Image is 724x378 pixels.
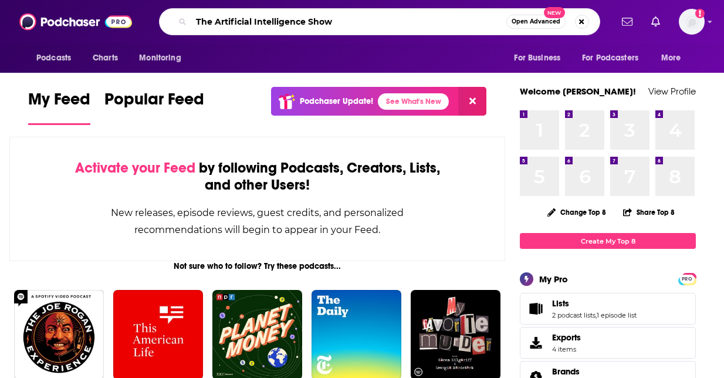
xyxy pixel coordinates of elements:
[552,298,569,309] span: Lists
[36,50,71,66] span: Podcasts
[520,293,696,325] span: Lists
[524,301,547,317] a: Lists
[679,9,705,35] img: User Profile
[679,9,705,35] button: Show profile menu
[552,311,596,319] a: 2 podcast lists
[75,159,195,177] span: Activate your Feed
[28,89,90,125] a: My Feed
[552,345,581,353] span: 4 items
[597,311,637,319] a: 1 episode list
[378,93,449,110] a: See What's New
[648,86,696,97] a: View Profile
[104,89,204,125] a: Popular Feed
[28,47,86,69] button: open menu
[19,11,132,33] img: Podchaser - Follow, Share and Rate Podcasts
[514,50,560,66] span: For Business
[679,9,705,35] span: Logged in as kindrieri
[680,274,694,283] a: PRO
[512,19,560,25] span: Open Advanced
[139,50,181,66] span: Monitoring
[552,332,581,343] span: Exports
[552,298,637,309] a: Lists
[104,89,204,116] span: Popular Feed
[520,327,696,359] a: Exports
[552,366,586,377] a: Brands
[617,12,637,32] a: Show notifications dropdown
[524,335,547,351] span: Exports
[539,274,568,285] div: My Pro
[520,233,696,249] a: Create My Top 8
[544,7,565,18] span: New
[695,9,705,18] svg: Add a profile image
[680,275,694,283] span: PRO
[85,47,125,69] a: Charts
[574,47,655,69] button: open menu
[622,201,675,224] button: Share Top 8
[9,261,505,271] div: Not sure who to follow? Try these podcasts...
[506,15,566,29] button: Open AdvancedNew
[647,12,665,32] a: Show notifications dropdown
[93,50,118,66] span: Charts
[159,8,600,35] div: Search podcasts, credits, & more...
[28,89,90,116] span: My Feed
[131,47,196,69] button: open menu
[582,50,638,66] span: For Podcasters
[69,160,446,194] div: by following Podcasts, Creators, Lists, and other Users!
[69,204,446,238] div: New releases, episode reviews, guest credits, and personalized recommendations will begin to appe...
[520,86,636,97] a: Welcome [PERSON_NAME]!
[552,366,580,377] span: Brands
[191,12,506,31] input: Search podcasts, credits, & more...
[300,96,373,106] p: Podchaser Update!
[540,205,613,220] button: Change Top 8
[661,50,681,66] span: More
[506,47,575,69] button: open menu
[596,311,597,319] span: ,
[653,47,696,69] button: open menu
